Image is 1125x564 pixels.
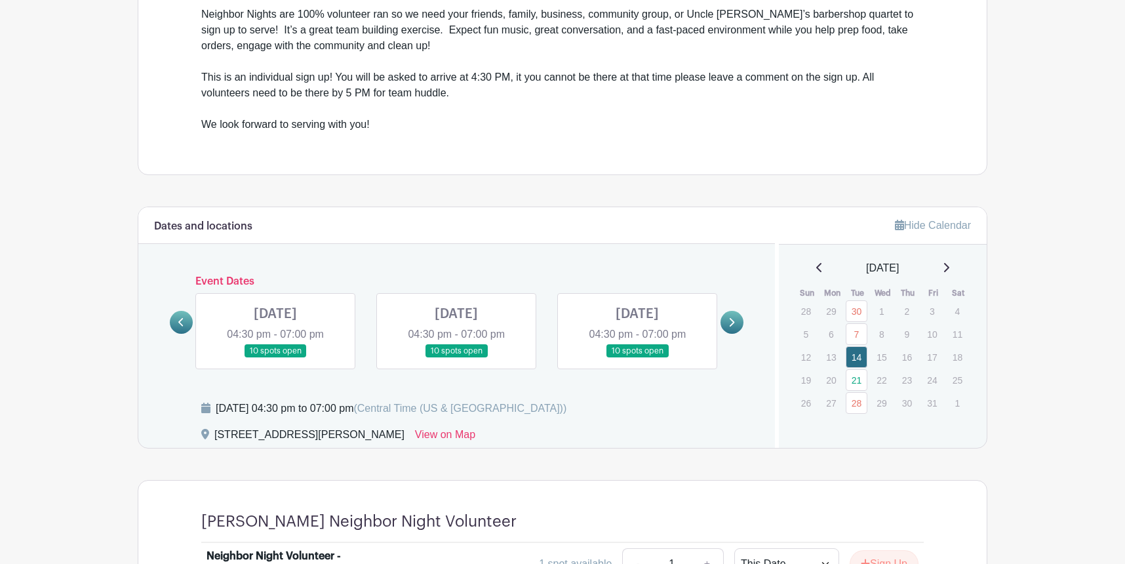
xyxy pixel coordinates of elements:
h6: Dates and locations [154,220,252,233]
p: 31 [921,393,943,413]
th: Sat [946,287,972,300]
p: 30 [896,393,918,413]
p: 1 [871,301,892,321]
p: 4 [947,301,968,321]
p: 24 [921,370,943,390]
p: 1 [947,393,968,413]
a: 7 [846,323,867,345]
p: 23 [896,370,918,390]
p: 29 [820,301,842,321]
div: [STREET_ADDRESS][PERSON_NAME] [214,427,405,448]
p: 25 [947,370,968,390]
div: [DATE] 04:30 pm to 07:00 pm [216,401,566,416]
p: 27 [820,393,842,413]
p: 2 [896,301,918,321]
p: 9 [896,324,918,344]
p: 28 [795,301,817,321]
a: View on Map [415,427,475,448]
p: 3 [921,301,943,321]
p: 22 [871,370,892,390]
p: 12 [795,347,817,367]
p: 13 [820,347,842,367]
th: Mon [819,287,845,300]
h4: [PERSON_NAME] Neighbor Night Volunteer [201,512,517,531]
a: 30 [846,300,867,322]
p: 29 [871,393,892,413]
p: 19 [795,370,817,390]
span: (Central Time (US & [GEOGRAPHIC_DATA])) [353,403,566,414]
th: Sun [795,287,820,300]
p: 10 [921,324,943,344]
span: [DATE] [866,260,899,276]
a: 28 [846,392,867,414]
p: 11 [947,324,968,344]
p: 6 [820,324,842,344]
p: 5 [795,324,817,344]
p: 20 [820,370,842,390]
p: 8 [871,324,892,344]
p: 15 [871,347,892,367]
h6: Event Dates [193,275,720,288]
p: 18 [947,347,968,367]
a: 14 [846,346,867,368]
th: Thu [896,287,921,300]
p: 26 [795,393,817,413]
th: Fri [920,287,946,300]
th: Tue [845,287,871,300]
p: 16 [896,347,918,367]
a: Hide Calendar [895,220,971,231]
p: 17 [921,347,943,367]
th: Wed [870,287,896,300]
a: 21 [846,369,867,391]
